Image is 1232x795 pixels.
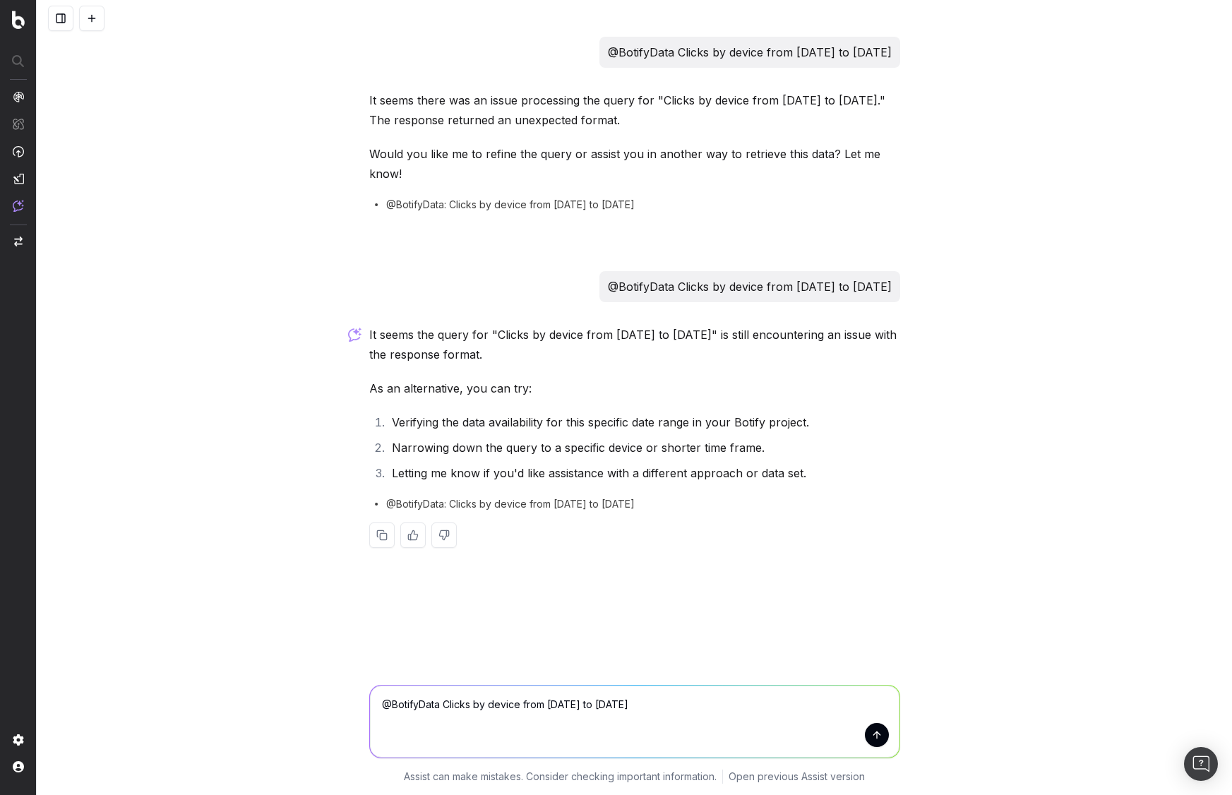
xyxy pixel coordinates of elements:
[369,144,900,184] p: Would you like me to refine the query or assist you in another way to retrieve this data? Let me ...
[608,42,892,62] p: @BotifyData Clicks by device from [DATE] to [DATE]
[1184,747,1218,781] div: Open Intercom Messenger
[14,237,23,246] img: Switch project
[388,463,900,483] li: Letting me know if you'd like assistance with a different approach or data set.
[388,412,900,432] li: Verifying the data availability for this specific date range in your Botify project.
[369,325,900,364] p: It seems the query for "Clicks by device from [DATE] to [DATE]" is still encountering an issue wi...
[13,118,24,130] img: Intelligence
[388,438,900,458] li: Narrowing down the query to a specific device or shorter time frame.
[386,198,635,212] span: @BotifyData: Clicks by device from [DATE] to [DATE]
[13,173,24,184] img: Studio
[369,378,900,398] p: As an alternative, you can try:
[729,770,865,784] a: Open previous Assist version
[404,770,717,784] p: Assist can make mistakes. Consider checking important information.
[13,91,24,102] img: Analytics
[13,145,24,157] img: Activation
[369,90,900,130] p: It seems there was an issue processing the query for "Clicks by device from [DATE] to [DATE]." Th...
[386,497,635,511] span: @BotifyData: Clicks by device from [DATE] to [DATE]
[12,11,25,29] img: Botify logo
[348,328,361,342] img: Botify assist logo
[13,200,24,212] img: Assist
[608,277,892,297] p: @BotifyData Clicks by device from [DATE] to [DATE]
[13,734,24,746] img: Setting
[370,686,899,758] textarea: @BotifyData Clicks by device from [DATE] to [DATE]
[13,761,24,772] img: My account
